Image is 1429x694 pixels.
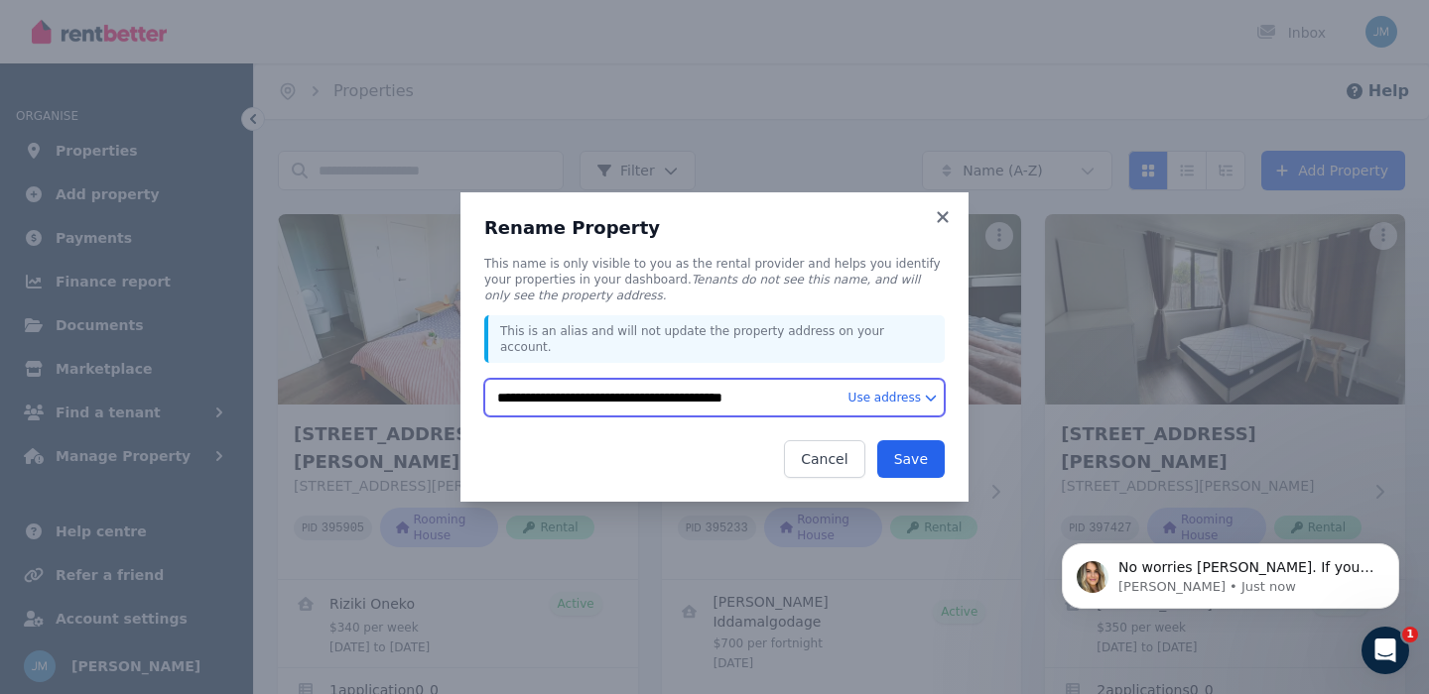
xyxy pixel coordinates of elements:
iframe: Intercom live chat [1362,627,1409,674]
button: Cancel [784,440,864,478]
button: Use address [848,390,937,405]
button: Save [877,440,945,478]
span: 1 [1402,627,1418,642]
p: This name is only visible to you as the rental provider and helps you identify your properties in... [484,256,945,303]
h3: Rename Property [484,216,945,240]
iframe: Intercom notifications message [1032,502,1429,640]
em: Tenants do not see this name, and will only see the property address. [484,273,920,302]
p: This is an alias and will not update the property address on your account. [500,323,933,355]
